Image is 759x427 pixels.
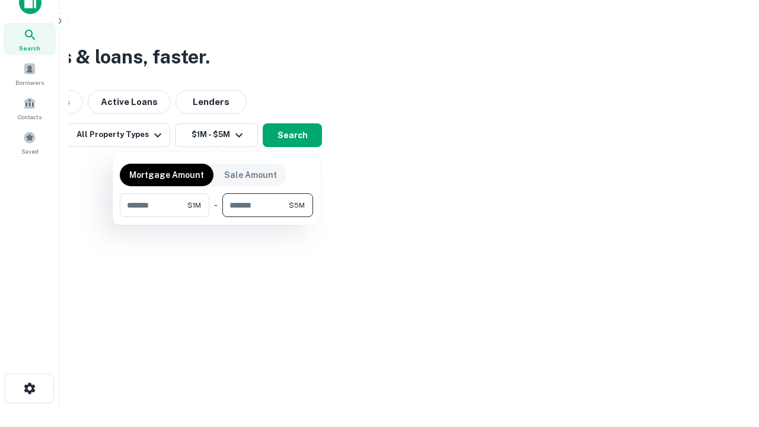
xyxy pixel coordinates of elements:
[289,200,305,211] span: $5M
[129,168,204,181] p: Mortgage Amount
[700,294,759,351] iframe: Chat Widget
[224,168,277,181] p: Sale Amount
[214,193,218,217] div: -
[187,200,201,211] span: $1M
